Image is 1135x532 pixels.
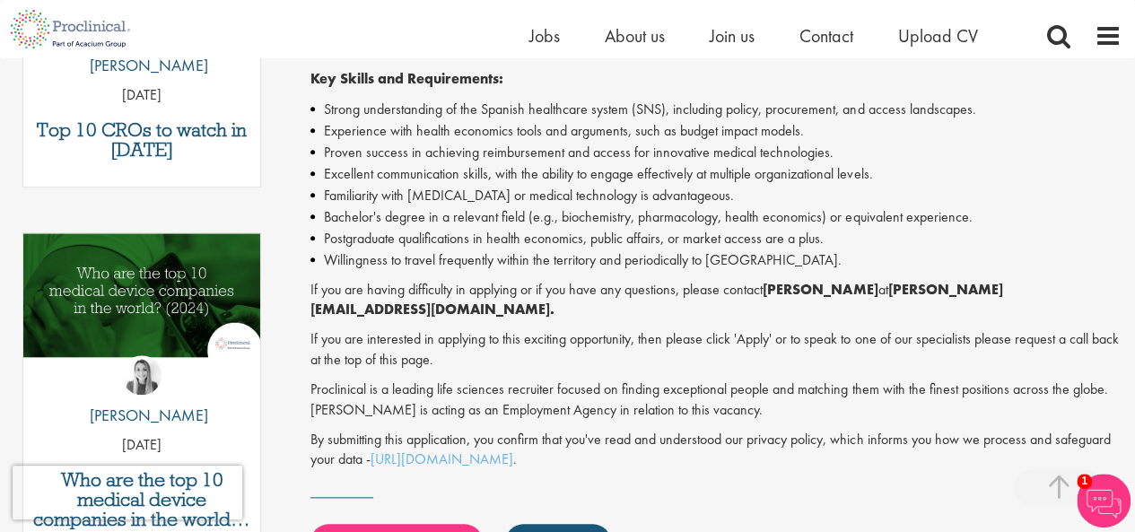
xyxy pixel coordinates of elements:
a: [URL][DOMAIN_NAME] [371,449,513,468]
li: Excellent communication skills, with the ability to engage effectively at multiple organizational... [310,163,1122,185]
a: Hannah Burke [PERSON_NAME] [76,355,208,436]
span: 1 [1077,474,1092,489]
p: Proclinical is a leading life sciences recruiter focused on finding exceptional people and matchi... [310,379,1122,421]
p: [DATE] [23,85,260,106]
li: Willingness to travel frequently within the territory and periodically to [GEOGRAPHIC_DATA]. [310,249,1122,271]
p: By submitting this application, you confirm that you've read and understood our privacy policy, w... [310,430,1122,471]
li: Bachelor's degree in a relevant field (e.g., biochemistry, pharmacology, health economics) or equ... [310,206,1122,228]
li: Experience with health economics tools and arguments, such as budget impact models. [310,120,1122,142]
li: Postgraduate qualifications in health economics, public affairs, or market access are a plus. [310,228,1122,249]
a: Upload CV [898,24,978,48]
li: Strong understanding of the Spanish healthcare system (SNS), including policy, procurement, and a... [310,99,1122,120]
strong: [PERSON_NAME][EMAIL_ADDRESS][DOMAIN_NAME]. [310,280,1002,319]
a: About us [605,24,665,48]
strong: [PERSON_NAME] [763,280,877,299]
img: Hannah Burke [122,355,162,395]
iframe: reCAPTCHA [13,466,242,519]
a: Top 10 CROs to watch in [DATE] [32,120,251,160]
p: If you are having difficulty in applying or if you have any questions, please contact at [310,280,1122,321]
a: Join us [710,24,755,48]
li: Familiarity with [MEDICAL_DATA] or medical technology is advantageous. [310,185,1122,206]
img: Chatbot [1077,474,1131,528]
p: If you are interested in applying to this exciting opportunity, then please click 'Apply' or to s... [310,329,1122,371]
strong: Key Skills and Requirements: [310,69,503,88]
p: [PERSON_NAME] [76,404,208,427]
a: Contact [799,24,853,48]
li: Proven success in achieving reimbursement and access for innovative medical technologies. [310,142,1122,163]
a: Link to a post [23,233,260,392]
img: Top 10 Medical Device Companies 2024 [23,233,260,356]
p: [DATE] [23,435,260,456]
a: Jobs [529,24,560,48]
